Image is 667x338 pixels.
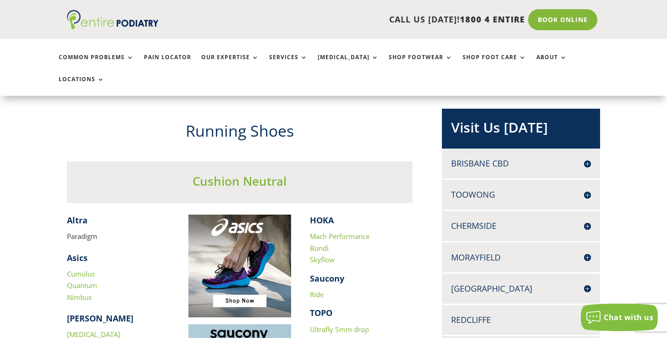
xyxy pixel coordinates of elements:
h4: Chermside [451,220,591,232]
h4: Redcliffe [451,314,591,326]
h4: ​ [67,215,170,231]
a: About [536,54,567,74]
a: Book Online [528,9,597,30]
strong: Altra [67,215,88,226]
a: Common Problems [59,54,134,74]
img: Image to click to buy ASIC shoes online [188,215,291,317]
a: Our Expertise [201,54,259,74]
a: Shop Footwear [389,54,452,74]
h3: Cushion Neutral [67,173,413,194]
h4: [GEOGRAPHIC_DATA] [451,283,591,294]
a: Shop Foot Care [463,54,526,74]
a: Services [269,54,308,74]
p: Paradigm [67,231,170,243]
h2: Running Shoes [67,120,413,147]
a: Quantum [67,281,97,290]
strong: Asics [67,252,88,263]
span: Chat with us [604,312,653,322]
h4: Toowong [451,189,591,200]
a: [MEDICAL_DATA] [318,54,379,74]
a: Entire Podiatry [67,22,159,31]
strong: Saucony [310,273,344,284]
h2: Visit Us [DATE] [451,118,591,142]
a: Mach Performance [310,232,369,241]
strong: HOKA [310,215,334,226]
strong: [PERSON_NAME] [67,313,133,324]
a: Ultrafly 5mm drop [310,325,369,334]
strong: TOPO [310,307,332,318]
img: logo (1) [67,10,159,29]
h4: Brisbane CBD [451,158,591,169]
a: Ride [310,290,324,299]
a: Nimbus [67,293,92,302]
p: CALL US [DATE]! [189,14,524,26]
a: Cumulus [67,269,95,278]
a: Bondi [310,244,329,253]
a: Pain Locator [144,54,191,74]
h4: Morayfield [451,252,591,263]
span: 1800 4 ENTIRE [460,14,525,25]
a: Locations [59,76,105,96]
button: Chat with us [581,304,658,331]
a: Skyflow [310,255,335,264]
